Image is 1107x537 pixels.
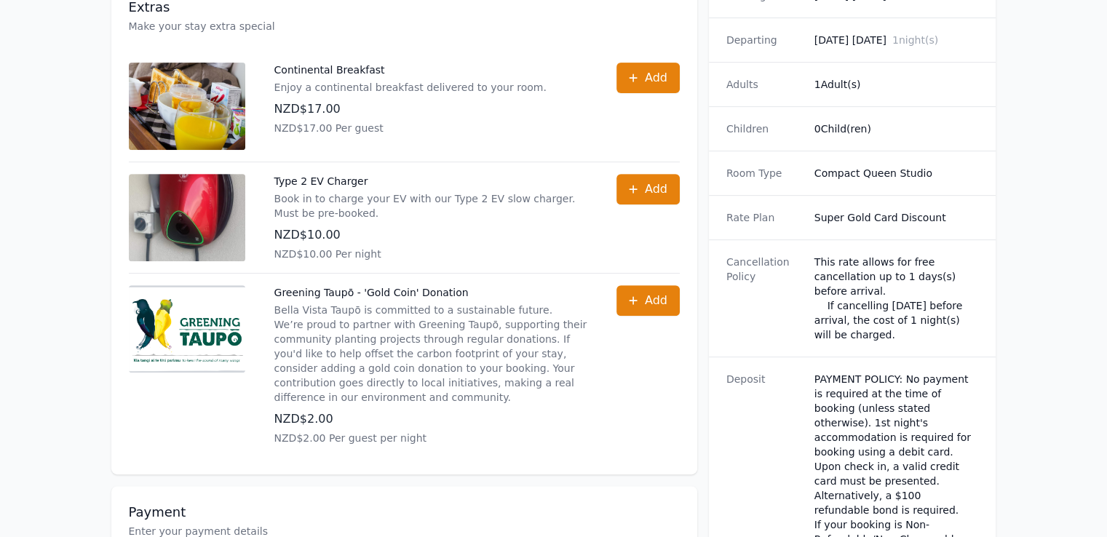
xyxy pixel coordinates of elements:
dd: Compact Queen Studio [814,166,979,180]
p: Book in to charge your EV with our Type 2 EV slow charger. Must be pre-booked. [274,191,587,220]
img: Greening Taupō - 'Gold Coin' Donation [129,285,245,373]
button: Add [616,174,680,204]
dd: 0 Child(ren) [814,122,979,136]
img: Continental Breakfast [129,63,245,150]
p: NZD$17.00 [274,100,547,118]
p: Continental Breakfast [274,63,547,77]
p: NZD$2.00 Per guest per night [274,431,587,445]
p: NZD$10.00 [274,226,587,244]
button: Add [616,63,680,93]
span: Add [645,69,667,87]
p: NZD$2.00 [274,410,587,428]
span: 1 night(s) [892,34,938,46]
dd: [DATE] [DATE] [814,33,979,47]
dt: Children [726,122,803,136]
dt: Adults [726,77,803,92]
img: Type 2 EV Charger [129,174,245,261]
dt: Rate Plan [726,210,803,225]
p: Enjoy a continental breakfast delivered to your room. [274,80,547,95]
dt: Room Type [726,166,803,180]
div: This rate allows for free cancellation up to 1 days(s) before arrival. If cancelling [DATE] befor... [814,255,979,342]
p: Bella Vista Taupō is committed to a sustainable future. We’re proud to partner with Greening Taup... [274,303,587,405]
p: Type 2 EV Charger [274,174,587,188]
dd: 1 Adult(s) [814,77,979,92]
dd: Super Gold Card Discount [814,210,979,225]
button: Add [616,285,680,316]
p: Greening Taupō - 'Gold Coin' Donation [274,285,587,300]
h3: Payment [129,504,680,521]
dt: Departing [726,33,803,47]
span: Add [645,180,667,198]
p: NZD$17.00 Per guest [274,121,547,135]
dt: Cancellation Policy [726,255,803,342]
p: NZD$10.00 Per night [274,247,587,261]
p: Make your stay extra special [129,19,680,33]
span: Add [645,292,667,309]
